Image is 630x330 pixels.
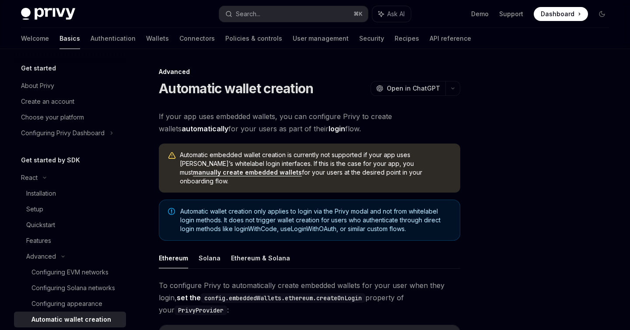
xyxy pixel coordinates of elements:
[471,10,489,18] a: Demo
[395,28,419,49] a: Recipes
[159,110,460,135] span: If your app uses embedded wallets, you can configure Privy to create wallets for your users as pa...
[21,128,105,138] div: Configuring Privy Dashboard
[21,81,54,91] div: About Privy
[21,172,38,183] div: React
[26,188,56,199] div: Installation
[31,283,115,293] div: Configuring Solana networks
[430,28,471,49] a: API reference
[146,28,169,49] a: Wallets
[219,6,367,22] button: Search...⌘K
[14,264,126,280] a: Configuring EVM networks
[359,28,384,49] a: Security
[14,186,126,201] a: Installation
[159,279,460,316] span: To configure Privy to automatically create embedded wallets for your user when they login, proper...
[499,10,523,18] a: Support
[91,28,136,49] a: Authentication
[534,7,588,21] a: Dashboard
[180,207,451,233] span: Automatic wallet creation only applies to login via the Privy modal and not from whitelabel login...
[14,78,126,94] a: About Privy
[14,280,126,296] a: Configuring Solana networks
[14,109,126,125] a: Choose your platform
[59,28,80,49] a: Basics
[14,217,126,233] a: Quickstart
[26,235,51,246] div: Features
[21,8,75,20] img: dark logo
[26,220,55,230] div: Quickstart
[201,293,365,303] code: config.embeddedWallets.ethereum.createOnLogin
[14,296,126,312] a: Configuring appearance
[231,248,290,268] button: Ethereum & Solana
[14,233,126,249] a: Features
[199,248,220,268] button: Solana
[329,124,345,133] strong: login
[353,11,363,18] span: ⌘ K
[175,305,227,315] code: PrivyProvider
[21,63,56,74] h5: Get started
[293,28,349,49] a: User management
[14,94,126,109] a: Create an account
[372,6,411,22] button: Ask AI
[159,248,188,268] button: Ethereum
[595,7,609,21] button: Toggle dark mode
[159,67,460,76] div: Advanced
[387,10,405,18] span: Ask AI
[31,314,111,325] div: Automatic wallet creation
[179,28,215,49] a: Connectors
[236,9,260,19] div: Search...
[31,267,108,277] div: Configuring EVM networks
[21,96,74,107] div: Create an account
[168,151,176,160] svg: Warning
[21,155,80,165] h5: Get started by SDK
[14,312,126,327] a: Automatic wallet creation
[168,208,175,215] svg: Note
[182,124,228,133] strong: automatically
[159,81,313,96] h1: Automatic wallet creation
[387,84,440,93] span: Open in ChatGPT
[180,151,451,186] span: Automatic embedded wallet creation is currently not supported if your app uses [PERSON_NAME]’s wh...
[31,298,102,309] div: Configuring appearance
[26,204,43,214] div: Setup
[21,28,49,49] a: Welcome
[21,112,84,123] div: Choose your platform
[26,251,56,262] div: Advanced
[177,293,365,302] strong: set the
[541,10,574,18] span: Dashboard
[371,81,445,96] button: Open in ChatGPT
[193,169,302,176] a: manually create embedded wallets
[225,28,282,49] a: Policies & controls
[14,201,126,217] a: Setup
